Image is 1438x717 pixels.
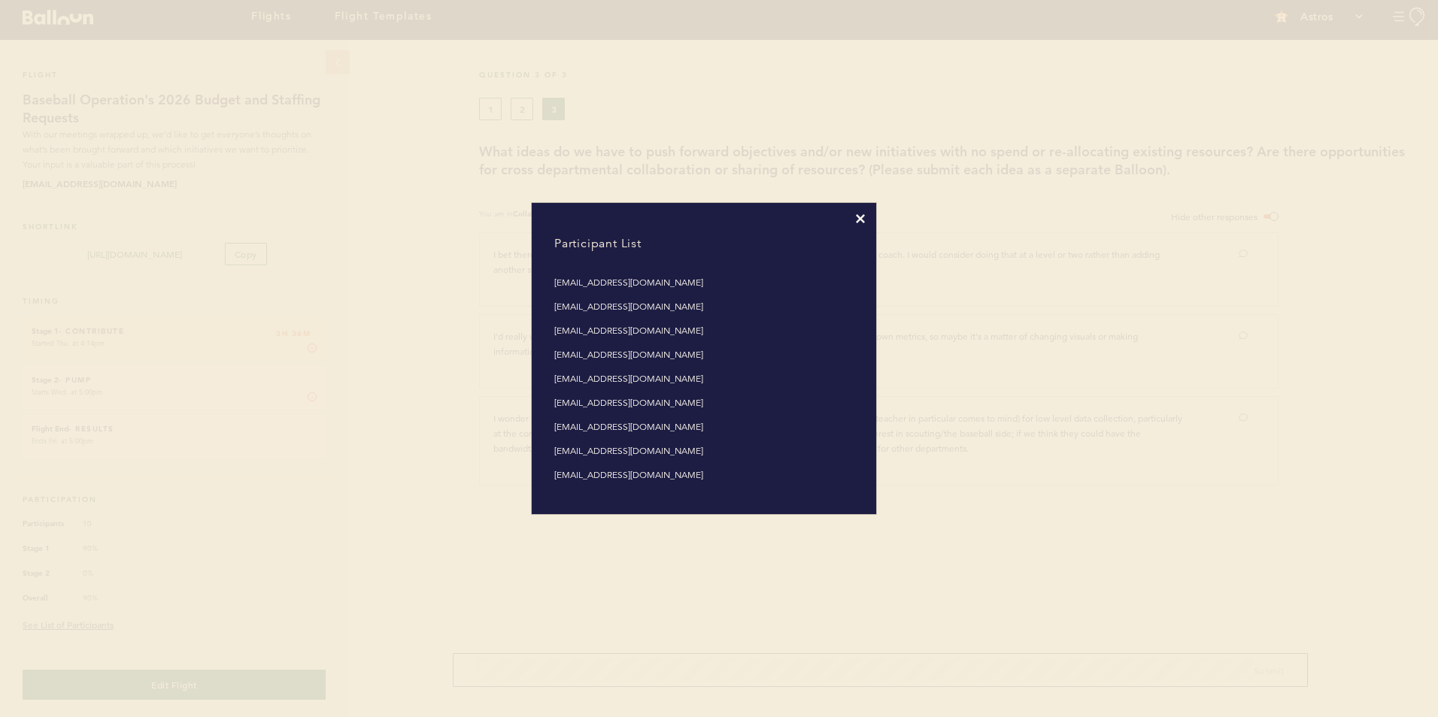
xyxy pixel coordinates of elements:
[554,275,854,290] li: [EMAIL_ADDRESS][DOMAIN_NAME]
[554,299,854,314] li: [EMAIL_ADDRESS][DOMAIN_NAME]
[554,371,854,386] li: [EMAIL_ADDRESS][DOMAIN_NAME]
[554,467,854,483] li: [EMAIL_ADDRESS][DOMAIN_NAME]
[554,395,854,410] li: [EMAIL_ADDRESS][DOMAIN_NAME]
[554,323,854,338] li: [EMAIL_ADDRESS][DOMAIN_NAME]
[543,223,865,264] h4: Participant List
[554,419,854,434] li: [EMAIL_ADDRESS][DOMAIN_NAME]
[554,347,854,362] li: [EMAIL_ADDRESS][DOMAIN_NAME]
[554,443,854,458] li: [EMAIL_ADDRESS][DOMAIN_NAME]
